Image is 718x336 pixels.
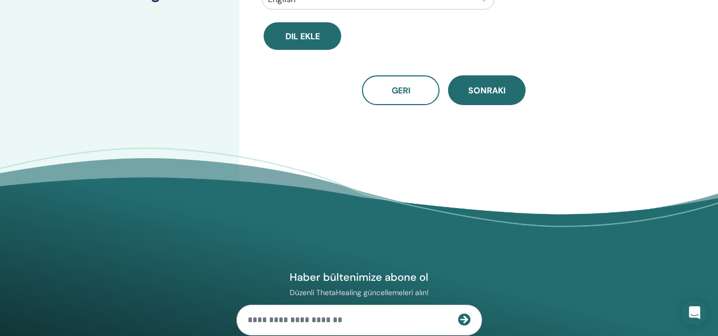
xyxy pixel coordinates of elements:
[682,300,707,325] div: Open Intercom Messenger
[285,31,320,42] span: Dil ekle
[392,85,410,96] span: Geri
[448,75,526,105] button: Sonraki
[236,270,482,284] h4: Haber bültenimize abone ol
[468,85,505,96] span: Sonraki
[362,75,440,105] button: Geri
[264,22,341,50] button: Dil ekle
[236,288,482,297] p: Düzenli ThetaHealing güncellemeleri alın!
